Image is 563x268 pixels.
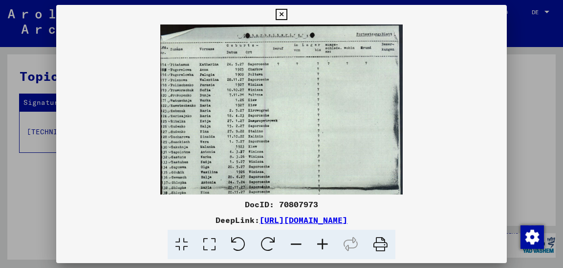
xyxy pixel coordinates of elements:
[520,225,543,248] div: Zustimmung ändern
[56,214,507,226] div: DeepLink:
[260,215,347,225] a: [URL][DOMAIN_NAME]
[56,198,507,210] div: DocID: 70807973
[520,225,544,249] img: Zustimmung ändern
